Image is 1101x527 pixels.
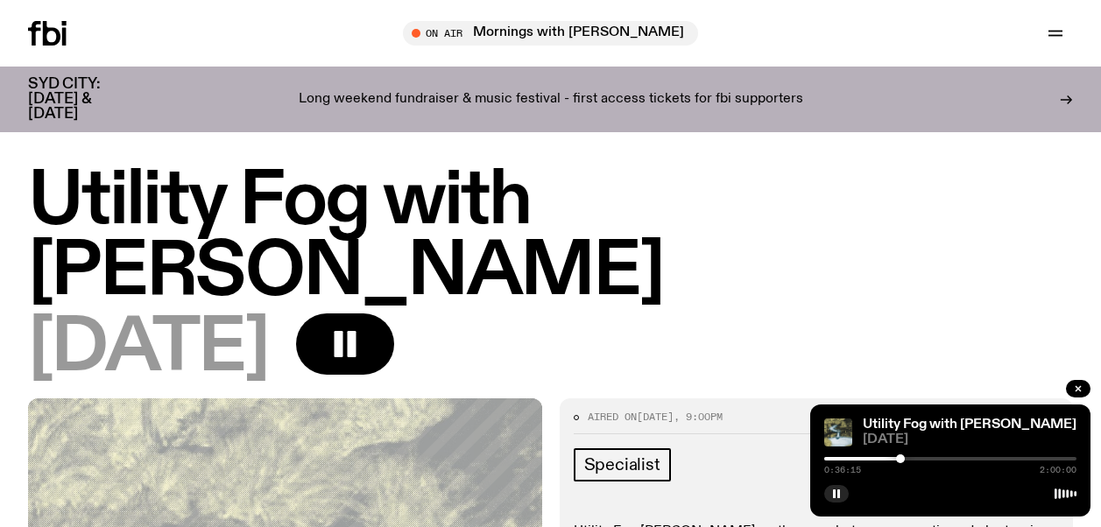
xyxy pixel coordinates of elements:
[28,77,140,122] h3: SYD CITY: [DATE] & [DATE]
[574,448,671,481] a: Specialist
[28,313,268,384] span: [DATE]
[674,410,723,424] span: , 9:00pm
[863,418,1076,432] a: Utility Fog with [PERSON_NAME]
[299,92,803,108] p: Long weekend fundraiser & music festival - first access tickets for fbi supporters
[584,455,660,474] span: Specialist
[637,410,674,424] span: [DATE]
[588,410,637,424] span: Aired on
[1040,466,1076,474] span: 2:00:00
[824,418,852,446] img: Cover of Corps Citoyen album Barrani
[863,433,1076,446] span: [DATE]
[28,166,1073,308] h1: Utility Fog with [PERSON_NAME]
[403,21,698,46] button: On AirMornings with [PERSON_NAME]
[824,466,861,474] span: 0:36:15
